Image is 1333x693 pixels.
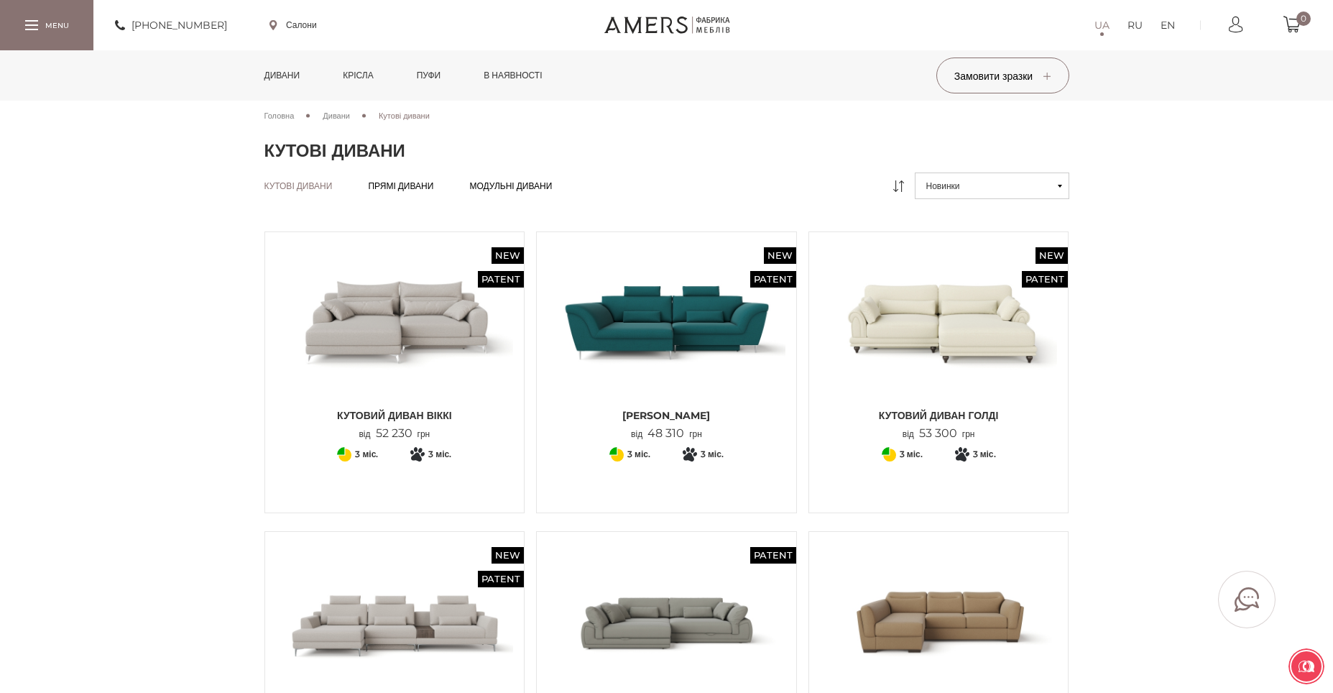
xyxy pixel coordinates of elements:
[264,140,1069,162] h1: Кутові дивани
[264,109,295,122] a: Головна
[915,173,1069,199] button: Новинки
[631,427,702,441] p: від грн
[355,446,378,463] span: 3 міс.
[1161,17,1175,34] a: EN
[973,446,996,463] span: 3 міс.
[371,426,418,440] span: 52 230
[642,426,689,440] span: 48 310
[492,547,524,564] span: New
[701,446,724,463] span: 3 міс.
[820,243,1058,441] a: New Patent Кутовий диван ГОЛДІ Кутовий диван ГОЛДІ Кутовий диван ГОЛДІ від53 300грн
[750,271,796,288] span: Patent
[1296,12,1311,26] span: 0
[332,50,384,101] a: Крісла
[269,19,317,32] a: Салони
[1022,271,1068,288] span: Patent
[368,180,433,192] a: Прямі дивани
[548,408,785,423] span: [PERSON_NAME]
[276,408,514,423] span: Кутовий диван ВІККІ
[492,247,524,264] span: New
[548,243,785,441] a: New Patent Кутовий Диван Грейсі Кутовий Диван Грейсі [PERSON_NAME] від48 310грн
[264,111,295,121] span: Головна
[478,571,524,587] span: Patent
[764,247,796,264] span: New
[820,408,1058,423] span: Кутовий диван ГОЛДІ
[323,111,350,121] span: Дивани
[1094,17,1110,34] a: UA
[903,427,975,441] p: від грн
[323,109,350,122] a: Дивани
[254,50,311,101] a: Дивани
[469,180,552,192] a: Модульні дивани
[478,271,524,288] span: Patent
[1127,17,1143,34] a: RU
[900,446,923,463] span: 3 міс.
[276,243,514,441] a: New Patent Кутовий диван ВІККІ Кутовий диван ВІККІ Кутовий диван ВІККІ від52 230грн
[359,427,430,441] p: від грн
[115,17,227,34] a: [PHONE_NUMBER]
[627,446,650,463] span: 3 міс.
[406,50,452,101] a: Пуфи
[428,446,451,463] span: 3 міс.
[473,50,553,101] a: в наявності
[936,58,1069,93] button: Замовити зразки
[1036,247,1068,264] span: New
[954,70,1051,83] span: Замовити зразки
[914,426,962,440] span: 53 300
[750,547,796,564] span: Patent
